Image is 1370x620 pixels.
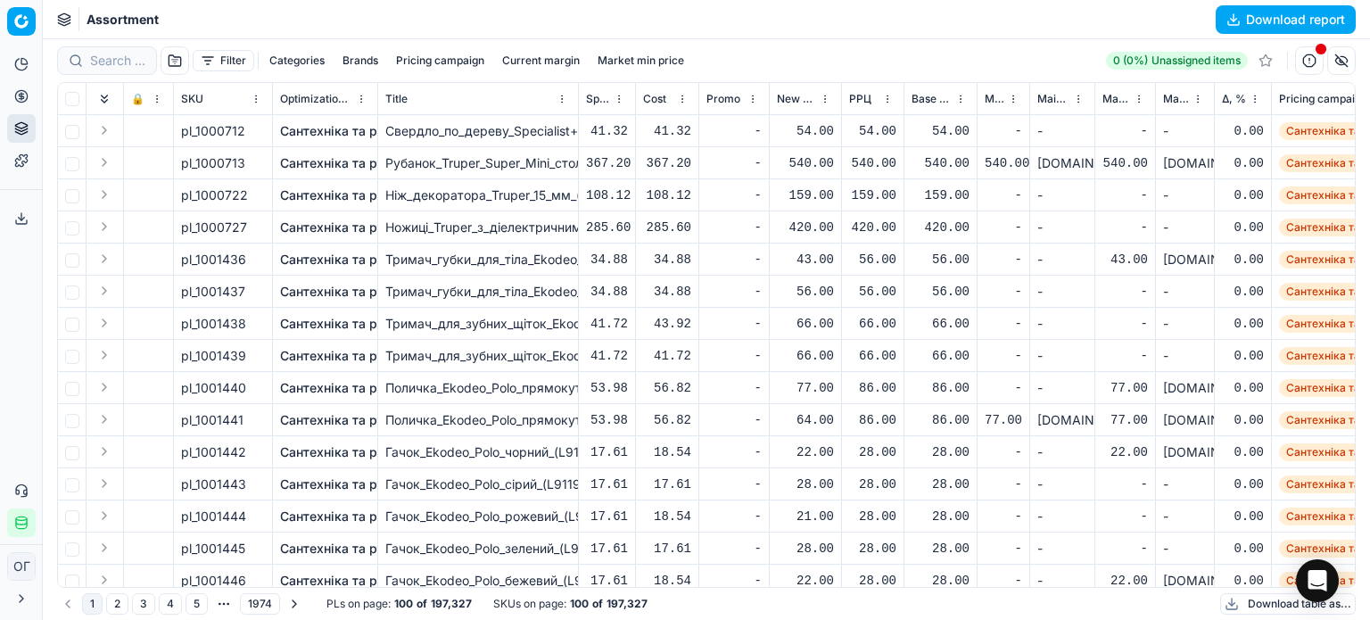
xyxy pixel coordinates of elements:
div: 77.00 [1102,411,1148,429]
div: - [985,186,1022,204]
a: Сантехніка та ремонт [280,347,415,365]
div: 28.00 [849,475,896,493]
div: 86.00 [849,411,896,429]
div: - [985,379,1022,397]
div: 28.00 [912,572,970,590]
div: - [985,122,1022,140]
div: 367.20 [643,154,691,172]
div: 18.54 [643,443,691,461]
div: 34.88 [586,251,628,269]
div: Гачок_Ekodeo_Polo_рожевий_(L9119PK) [385,508,571,525]
button: Go to previous page [57,593,78,615]
div: 56.82 [643,411,691,429]
div: 66.00 [777,315,834,333]
span: Base price [912,92,952,106]
div: 34.88 [643,283,691,301]
span: New promo price [777,92,816,106]
div: - [1102,186,1148,204]
div: 540.00 [912,154,970,172]
div: 108.12 [586,186,628,204]
span: pl_1001436 [181,251,246,269]
button: Expand [94,537,115,558]
strong: of [417,597,427,611]
div: - [706,443,762,461]
div: 66.00 [777,347,834,365]
button: Download table as... [1220,593,1356,615]
button: Expand [94,344,115,366]
div: 17.61 [586,508,628,525]
div: 56.00 [849,283,896,301]
div: 159.00 [912,186,970,204]
div: 66.00 [849,315,896,333]
div: 28.00 [912,540,970,558]
div: 56.00 [912,251,970,269]
span: pl_1001438 [181,315,246,333]
span: Unassigned items [1151,54,1241,68]
span: pl_1001441 [181,411,243,429]
div: [DOMAIN_NAME] [1163,411,1207,429]
span: pl_1000713 [181,154,245,172]
div: - [1102,283,1148,301]
div: - [1102,475,1148,493]
div: 540.00 [985,154,1022,172]
div: 420.00 [777,219,834,236]
div: 17.61 [643,540,691,558]
span: Title [385,92,408,106]
span: pl_1001439 [181,347,246,365]
button: Expand [94,184,115,205]
div: 28.00 [777,540,834,558]
span: pl_1001446 [181,572,246,590]
div: 66.00 [849,347,896,365]
div: - [706,347,762,365]
div: 41.72 [586,315,628,333]
nav: breadcrumb [87,11,159,29]
span: РРЦ [849,92,871,106]
div: 159.00 [777,186,834,204]
div: 28.00 [777,475,834,493]
div: - [706,379,762,397]
span: Main CD min price [985,92,1004,106]
span: ОГ [8,553,35,580]
div: - [985,347,1022,365]
div: 28.00 [849,572,896,590]
span: pl_1001444 [181,508,246,525]
div: - [1163,186,1207,204]
button: Expand [94,569,115,591]
button: Expand [94,505,115,526]
span: SKUs on page : [493,597,566,611]
div: 53.98 [586,411,628,429]
a: Сантехніка та ремонт [280,154,415,172]
div: Ніж_декоратора_Truper_15_мм_(EXA-6) [385,186,571,204]
span: pl_1001442 [181,443,246,461]
a: Сантехніка та ремонт [280,379,415,397]
div: 41.32 [643,122,691,140]
a: Сантехніка та ремонт [280,219,415,236]
div: Поличка_Ekodeo_Polo_прямокутна_сіра_(L9118SL) [385,379,571,397]
div: 56.82 [643,379,691,397]
div: 22.00 [1102,443,1148,461]
div: - [1037,186,1087,204]
button: Expand [94,473,115,494]
div: - [1102,347,1148,365]
a: Сантехніка та ремонт [280,508,415,525]
div: [DOMAIN_NAME] [1163,379,1207,397]
input: Search by SKU or title [90,52,145,70]
strong: 197,327 [431,597,472,611]
div: Тримач_для_зубних_щіток_Ekodeo_Polo_прямий_чорний_(L9117ВК) [385,347,571,365]
a: Сантехніка та ремонт [280,251,415,269]
div: 66.00 [912,315,970,333]
div: 367.20 [586,154,628,172]
div: 0.00 [1222,347,1264,365]
div: 28.00 [849,540,896,558]
div: - [706,186,762,204]
div: Гачок_Ekodeo_Polo_чорний_(L9119BK) [385,443,571,461]
a: Сантехніка та ремонт [280,283,415,301]
a: Сантехніка та ремонт [280,411,415,429]
span: pl_1000727 [181,219,247,236]
div: 420.00 [912,219,970,236]
div: - [985,219,1022,236]
div: 77.00 [1102,379,1148,397]
span: Optimization group [280,92,352,106]
div: 17.61 [586,540,628,558]
button: 4 [159,593,182,615]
